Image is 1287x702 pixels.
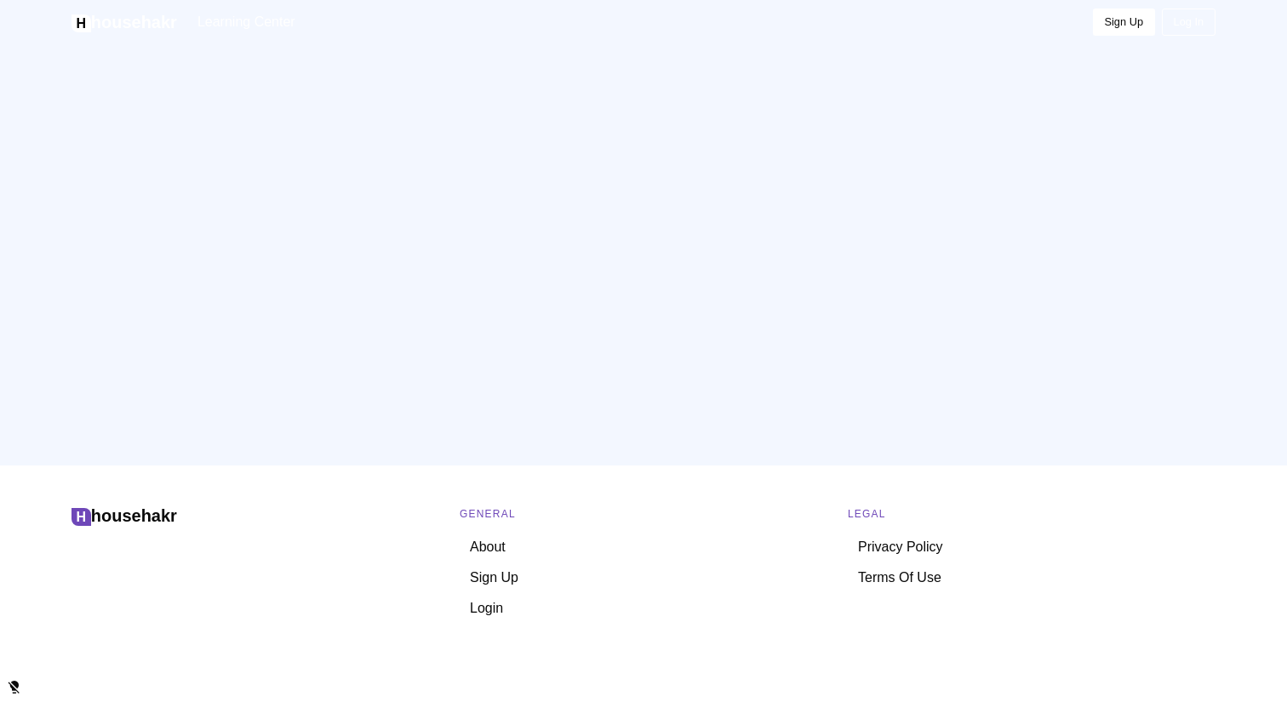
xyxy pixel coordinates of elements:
[848,532,1215,562] a: Privacy Policy
[460,593,827,624] a: Login
[71,506,439,526] a: Hhousehakr
[1162,9,1215,36] a: Log In
[460,506,827,522] p: General
[71,13,177,32] h1: househakr
[848,506,1215,522] p: Legal
[848,562,1215,593] a: Terms Of Use
[71,506,439,526] h1: househakr
[71,508,91,526] span: H
[1093,9,1155,36] a: Sign Up
[1278,693,1287,702] iframe: JSD widget
[460,532,827,562] a: About
[71,14,91,32] span: H
[460,562,827,593] a: Sign Up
